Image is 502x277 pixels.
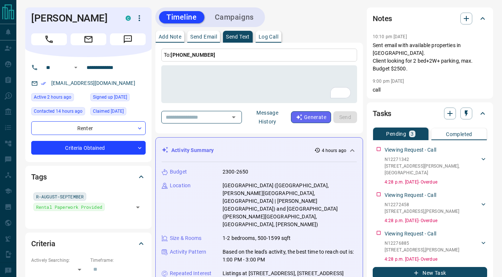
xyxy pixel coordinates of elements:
[133,202,143,212] button: Open
[190,34,217,39] p: Send Email
[159,11,204,23] button: Timeline
[93,93,127,101] span: Signed up [DATE]
[171,146,214,154] p: Activity Summary
[170,248,206,256] p: Activity Pattern
[90,93,146,103] div: Mon Jun 16 2025
[161,49,357,62] p: To:
[373,79,404,84] p: 9:00 pm [DATE]
[385,230,436,238] p: Viewing Request - Call
[51,80,135,86] a: [EMAIL_ADDRESS][DOMAIN_NAME]
[259,34,278,39] p: Log Call
[34,108,82,115] span: Contacted 14 hours ago
[373,86,487,94] p: call
[385,240,459,247] p: N12276885
[386,131,406,136] p: Pending
[90,257,146,264] p: Timeframe:
[170,168,187,176] p: Budget
[36,203,102,211] span: Rental Paperwork Provided
[385,163,480,176] p: [STREET_ADDRESS][PERSON_NAME] , [GEOGRAPHIC_DATA]
[31,238,55,250] h2: Criteria
[385,191,436,199] p: Viewing Request - Call
[223,234,291,242] p: 1-2 bedrooms, 500-1599 sqft
[385,217,487,224] p: 4:28 p.m. [DATE] - Overdue
[31,12,114,24] h1: [PERSON_NAME]
[385,155,487,178] div: N12271342[STREET_ADDRESS][PERSON_NAME],[GEOGRAPHIC_DATA]
[31,107,87,118] div: Thu Aug 14 2025
[31,121,146,135] div: Renter
[385,146,436,154] p: Viewing Request - Call
[385,200,487,216] div: N12272458[STREET_ADDRESS],[PERSON_NAME]
[207,11,261,23] button: Campaigns
[223,248,357,264] p: Based on the lead's activity, the best time to reach out is: 1:00 PM - 3:00 PM
[385,179,487,185] p: 4:28 p.m. [DATE] - Overdue
[385,208,459,215] p: [STREET_ADDRESS] , [PERSON_NAME]
[446,132,472,137] p: Completed
[90,107,146,118] div: Mon Jun 16 2025
[373,105,487,122] div: Tasks
[373,42,487,73] p: Sent email with available properties in [GEOGRAPHIC_DATA]. Client looking for 2 bed+2W+ parking, ...
[385,156,480,163] p: N12271342
[159,34,181,39] p: Add Note
[385,201,459,208] p: N12272458
[373,13,392,24] h2: Notes
[31,168,146,186] div: Tags
[223,182,357,228] p: [GEOGRAPHIC_DATA] ([GEOGRAPHIC_DATA], [PERSON_NAME][GEOGRAPHIC_DATA], [GEOGRAPHIC_DATA] | [PERSON...
[411,131,414,136] p: 3
[385,238,487,255] div: N12276885[STREET_ADDRESS],[PERSON_NAME]
[41,81,46,86] svg: Email Verified
[244,107,291,128] button: Message History
[110,33,146,45] span: Message
[291,111,331,123] button: Generate
[170,234,202,242] p: Size & Rooms
[373,108,391,119] h2: Tasks
[36,193,84,200] span: R-AUGUST-SEPTEMBER
[31,33,67,45] span: Call
[31,93,87,103] div: Fri Aug 15 2025
[171,52,215,58] span: [PHONE_NUMBER]
[31,141,146,155] div: Criteria Obtained
[71,33,106,45] span: Email
[223,168,248,176] p: 2300-2650
[34,93,71,101] span: Active 2 hours ago
[31,171,46,183] h2: Tags
[170,182,191,189] p: Location
[31,257,87,264] p: Actively Searching:
[126,16,131,21] div: condos.ca
[71,63,80,72] button: Open
[162,144,357,157] div: Activity Summary4 hours ago
[373,10,487,27] div: Notes
[229,112,239,122] button: Open
[31,235,146,253] div: Criteria
[166,69,352,100] textarea: To enrich screen reader interactions, please activate Accessibility in Grammarly extension settings
[373,34,407,39] p: 10:10 pm [DATE]
[322,147,346,154] p: 4 hours ago
[226,34,250,39] p: Send Text
[93,108,124,115] span: Claimed [DATE]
